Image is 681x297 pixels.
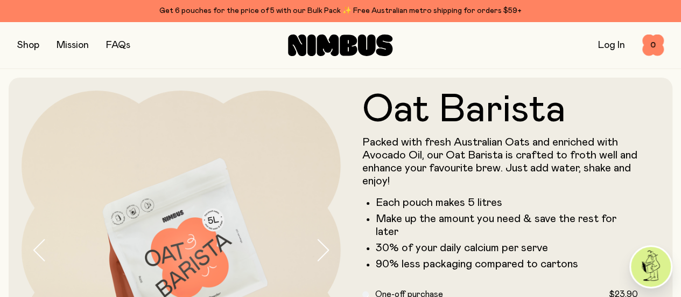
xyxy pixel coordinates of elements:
[642,34,664,56] button: 0
[376,212,638,238] li: Make up the amount you need & save the rest for later
[17,4,664,17] div: Get 6 pouches for the price of 5 with our Bulk Pack ✨ Free Australian metro shipping for orders $59+
[57,40,89,50] a: Mission
[362,136,638,188] p: Packed with fresh Australian Oats and enriched with Avocado Oil, our Oat Barista is crafted to fr...
[631,247,671,287] img: agent
[106,40,130,50] a: FAQs
[376,258,638,271] li: 90% less packaging compared to cartons
[362,91,638,129] h1: Oat Barista
[376,196,638,209] li: Each pouch makes 5 litres
[376,241,638,254] li: 30% of your daily calcium per serve
[598,40,625,50] a: Log In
